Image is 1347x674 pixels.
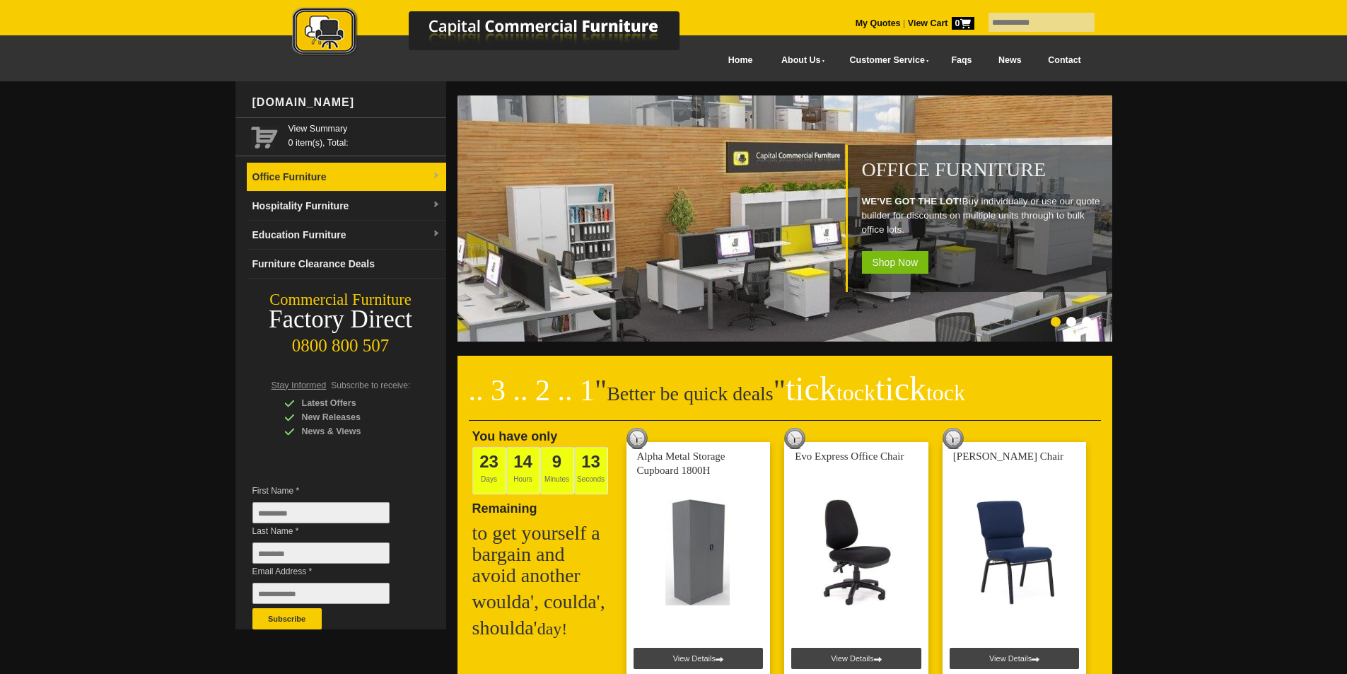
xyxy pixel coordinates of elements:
[626,428,648,449] img: tick tock deal clock
[247,192,446,221] a: Hospitality Furnituredropdown
[766,45,834,76] a: About Us
[469,378,1101,421] h2: Better be quick deals
[252,564,411,579] span: Email Address *
[985,45,1034,76] a: News
[472,429,558,443] span: You have only
[786,370,965,407] span: tick tick
[574,447,608,494] span: Seconds
[540,447,574,494] span: Minutes
[284,410,419,424] div: New Releases
[943,428,964,449] img: tick tock deal clock
[331,380,410,390] span: Subscribe to receive:
[252,542,390,564] input: Last Name *
[856,18,901,28] a: My Quotes
[905,18,974,28] a: View Cart0
[247,163,446,192] a: Office Furnituredropdown
[784,428,805,449] img: tick tock deal clock
[272,380,327,390] span: Stay Informed
[284,424,419,438] div: News & Views
[235,329,446,356] div: 0800 800 507
[537,620,568,638] span: day!
[472,447,506,494] span: Days
[252,608,322,629] button: Subscribe
[513,452,532,471] span: 14
[1034,45,1094,76] a: Contact
[284,396,419,410] div: Latest Offers
[252,502,390,523] input: First Name *
[253,7,748,63] a: Capital Commercial Furniture Logo
[952,17,974,30] span: 0
[862,194,1105,237] p: Buy individually or use our quote builder for discounts on multiple units through to bulk office ...
[552,452,561,471] span: 9
[247,221,446,250] a: Education Furnituredropdown
[938,45,986,76] a: Faqs
[432,172,441,180] img: dropdown
[247,250,446,279] a: Furniture Clearance Deals
[288,122,441,148] span: 0 item(s), Total:
[472,591,614,612] h2: woulda', coulda',
[252,583,390,604] input: Email Address *
[472,617,614,639] h2: shoulda'
[235,310,446,330] div: Factory Direct
[926,380,965,405] span: tock
[1082,317,1092,327] li: Page dot 3
[469,374,595,407] span: .. 3 .. 2 .. 1
[247,81,446,124] div: [DOMAIN_NAME]
[457,334,1115,344] a: Office Furniture WE'VE GOT THE LOT!Buy individually or use our quote builder for discounts on mul...
[253,7,748,59] img: Capital Commercial Furniture Logo
[506,447,540,494] span: Hours
[432,230,441,238] img: dropdown
[252,524,411,538] span: Last Name *
[252,484,411,498] span: First Name *
[472,496,537,516] span: Remaining
[288,122,441,136] a: View Summary
[836,380,875,405] span: tock
[862,196,962,207] strong: WE'VE GOT THE LOT!
[908,18,974,28] strong: View Cart
[479,452,498,471] span: 23
[432,201,441,209] img: dropdown
[457,95,1115,342] img: Office Furniture
[595,374,607,407] span: "
[472,523,614,586] h2: to get yourself a bargain and avoid another
[581,452,600,471] span: 13
[1066,317,1076,327] li: Page dot 2
[235,290,446,310] div: Commercial Furniture
[862,159,1105,180] h1: Office Furniture
[834,45,938,76] a: Customer Service
[774,374,965,407] span: "
[862,251,929,274] span: Shop Now
[1051,317,1061,327] li: Page dot 1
